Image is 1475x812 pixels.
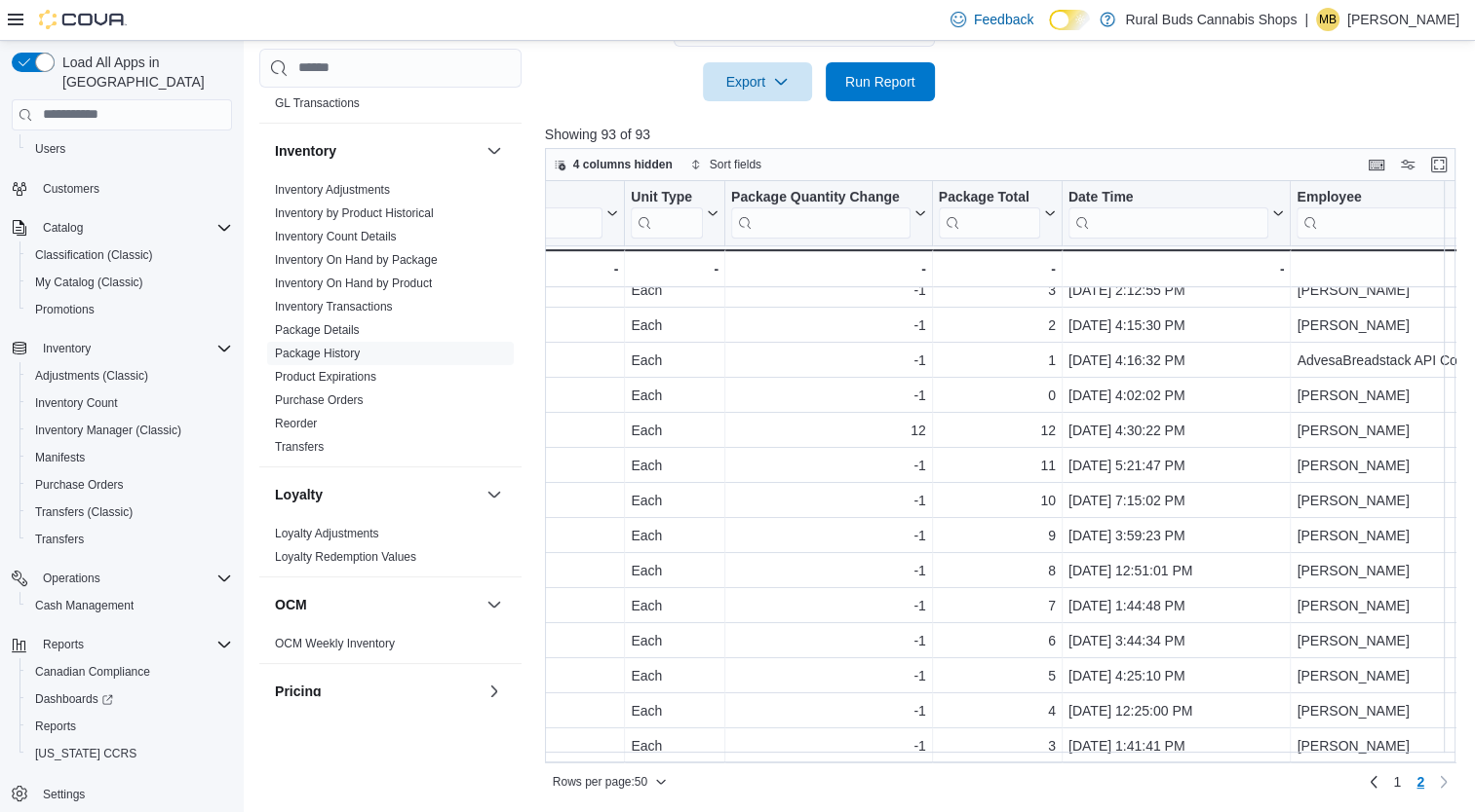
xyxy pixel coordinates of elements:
[19,269,240,296] button: My Catalog (Classic)
[27,660,232,683] span: Canadian Compliance
[4,631,240,658] button: Reports
[19,241,240,269] button: Classification (Classic)
[27,473,232,497] span: Purchase Orders
[1362,766,1456,797] nav: Pagination for preceding grid
[35,477,124,493] span: Purchase Orders
[275,595,307,614] h3: OCM
[35,216,232,240] span: Catalog
[35,247,153,263] span: Classification (Classic)
[1068,257,1285,280] div: -
[27,660,158,683] a: Canadian Compliance
[259,522,522,576] div: Loyalty
[27,528,92,551] a: Transfers
[358,384,618,407] div: Customer: [PERSON_NAME]
[43,637,84,652] span: Reports
[545,125,1465,144] p: Showing 93 of 93
[938,559,1055,582] div: 8
[483,680,506,703] button: Pricing
[55,53,232,92] span: Load All Apps in [GEOGRAPHIC_DATA]
[1049,10,1090,30] input: Dark Mode
[275,205,434,221] span: Inventory by Product Historical
[35,781,232,805] span: Settings
[275,183,390,197] a: Inventory Adjustments
[275,299,393,314] span: Inventory Transactions
[275,682,479,701] button: Pricing
[938,314,1055,337] div: 2
[483,139,506,163] button: Inventory
[731,559,926,582] div: -1
[27,446,232,469] span: Manifests
[27,137,232,161] span: Users
[731,734,926,757] div: -1
[938,257,1055,280] div: -
[938,734,1055,757] div: 3
[27,298,232,321] span: Promotions
[35,141,65,157] span: Users
[358,559,618,582] div: Customer: [PERSON_NAME]
[275,595,479,614] button: OCM
[731,419,926,442] div: 12
[631,524,718,547] div: Each
[275,392,364,408] span: Purchase Orders
[1068,454,1285,477] div: [DATE] 5:21:47 PM
[682,153,769,176] button: Sort fields
[1068,384,1285,407] div: [DATE] 4:02:02 PM
[358,188,602,238] div: Transaction Details
[35,691,113,707] span: Dashboards
[275,230,397,243] a: Inventory Count Details
[631,699,718,722] div: Each
[27,446,93,469] a: Manifests
[35,567,108,590] button: Operations
[19,417,240,444] button: Inventory Manager (Classic)
[1068,278,1285,302] div: [DATE] 2:12:55 PM
[275,393,364,407] a: Purchase Orders
[1068,594,1285,617] div: [DATE] 1:44:48 PM
[938,664,1055,687] div: 5
[35,633,92,656] button: Reports
[27,594,141,617] a: Cash Management
[35,337,232,360] span: Inventory
[275,277,432,290] a: Inventory On Hand by Product
[731,257,926,280] div: -
[1385,766,1432,797] ul: Pagination for preceding grid
[27,364,232,388] span: Adjustments (Classic)
[275,229,397,244] span: Inventory Count Details
[27,419,189,442] a: Inventory Manager (Classic)
[43,787,85,802] span: Settings
[731,699,926,722] div: -1
[545,770,675,794] button: Rows per page:50
[275,96,360,110] a: GL Transactions
[358,314,618,337] div: Customer: [PERSON_NAME]
[19,685,240,713] a: Dashboards
[19,389,240,417] button: Inventory Count
[27,742,144,765] a: [US_STATE] CCRS
[275,440,324,454] a: Transfers
[19,526,240,553] button: Transfers
[1068,629,1285,652] div: [DATE] 3:44:34 PM
[631,664,718,687] div: Each
[1427,153,1451,176] button: Enter fullscreen
[1409,766,1432,797] button: Page 2 of 2
[43,341,91,356] span: Inventory
[731,524,926,547] div: -1
[631,349,718,372] div: Each
[19,498,240,526] button: Transfers (Classic)
[631,419,718,442] div: Each
[631,559,718,582] div: Each
[27,243,161,267] a: Classification (Classic)
[259,632,522,663] div: OCM
[275,141,479,161] button: Inventory
[1125,8,1297,31] p: Rural Buds Cannabis Shops
[275,300,393,314] a: Inventory Transactions
[1068,349,1285,372] div: [DATE] 4:16:32 PM
[938,384,1055,407] div: 0
[358,699,618,722] div: Customer: [PERSON_NAME]
[1068,188,1269,206] div: Date Time
[1068,188,1285,238] button: Date Time
[631,594,718,617] div: Each
[27,742,232,765] span: Washington CCRS
[631,257,718,280] div: -
[259,68,522,123] div: Finance
[27,500,140,524] a: Transfers (Classic)
[938,188,1039,206] div: Package Total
